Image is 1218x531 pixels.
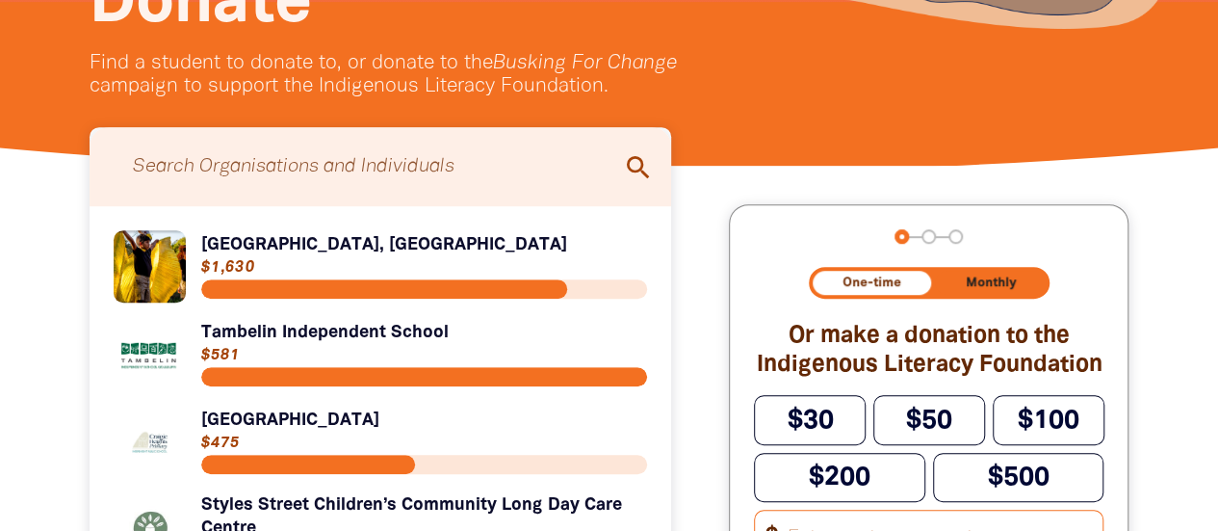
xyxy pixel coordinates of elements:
span: $30 [787,409,833,433]
span: Monthly [966,277,1016,289]
span: $100 [1018,409,1079,433]
button: One-time [813,271,932,295]
i: search [623,152,654,183]
button: Navigate to step 2 of 3 to enter your details [921,229,936,244]
span: One-time [842,277,901,289]
button: Monthly [935,271,1046,295]
button: Navigate to step 1 of 3 to enter your donation amount [894,229,909,244]
button: $500 [933,453,1104,502]
button: Navigate to step 3 of 3 to enter your payment details [948,229,963,244]
button: $200 [754,453,925,502]
button: $30 [754,395,866,444]
div: Donation frequency [809,267,1050,299]
em: Busking For Change [493,54,677,72]
span: $200 [809,465,870,490]
span: $50 [906,409,952,433]
button: $100 [993,395,1104,444]
span: $500 [988,465,1050,490]
p: Find a student to donate to, or donate to the campaign to support the Indigenous Literacy Foundat... [90,52,764,98]
button: $50 [873,395,985,444]
h2: Or make a donation to the Indigenous Literacy Foundation [754,322,1103,380]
